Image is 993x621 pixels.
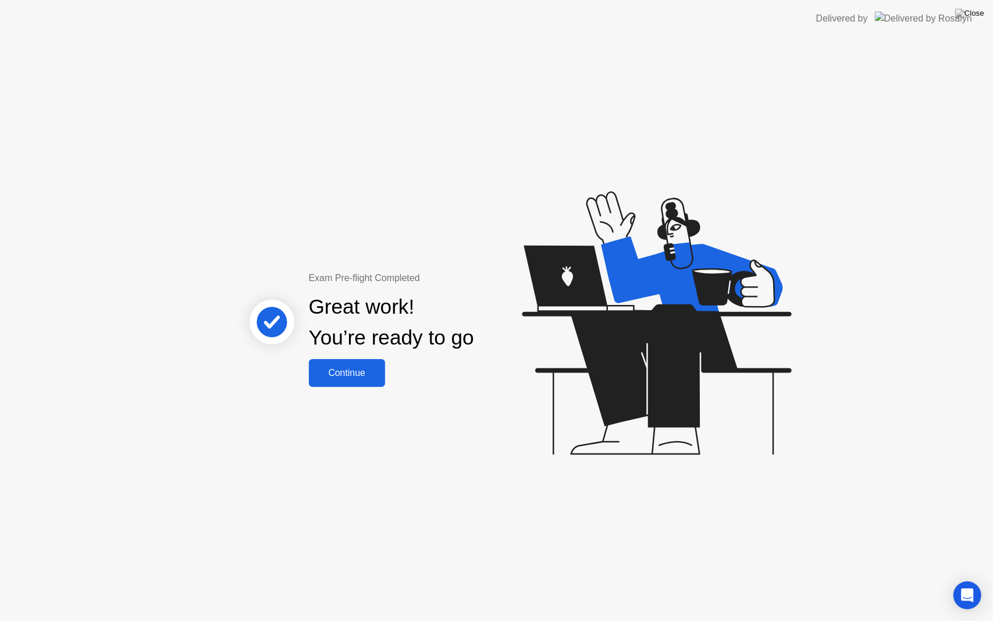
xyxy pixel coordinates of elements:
[309,359,385,387] button: Continue
[953,581,981,609] div: Open Intercom Messenger
[312,368,382,378] div: Continue
[875,12,972,25] img: Delivered by Rosalyn
[816,12,868,26] div: Delivered by
[309,271,549,285] div: Exam Pre-flight Completed
[955,9,984,18] img: Close
[309,292,474,353] div: Great work! You’re ready to go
